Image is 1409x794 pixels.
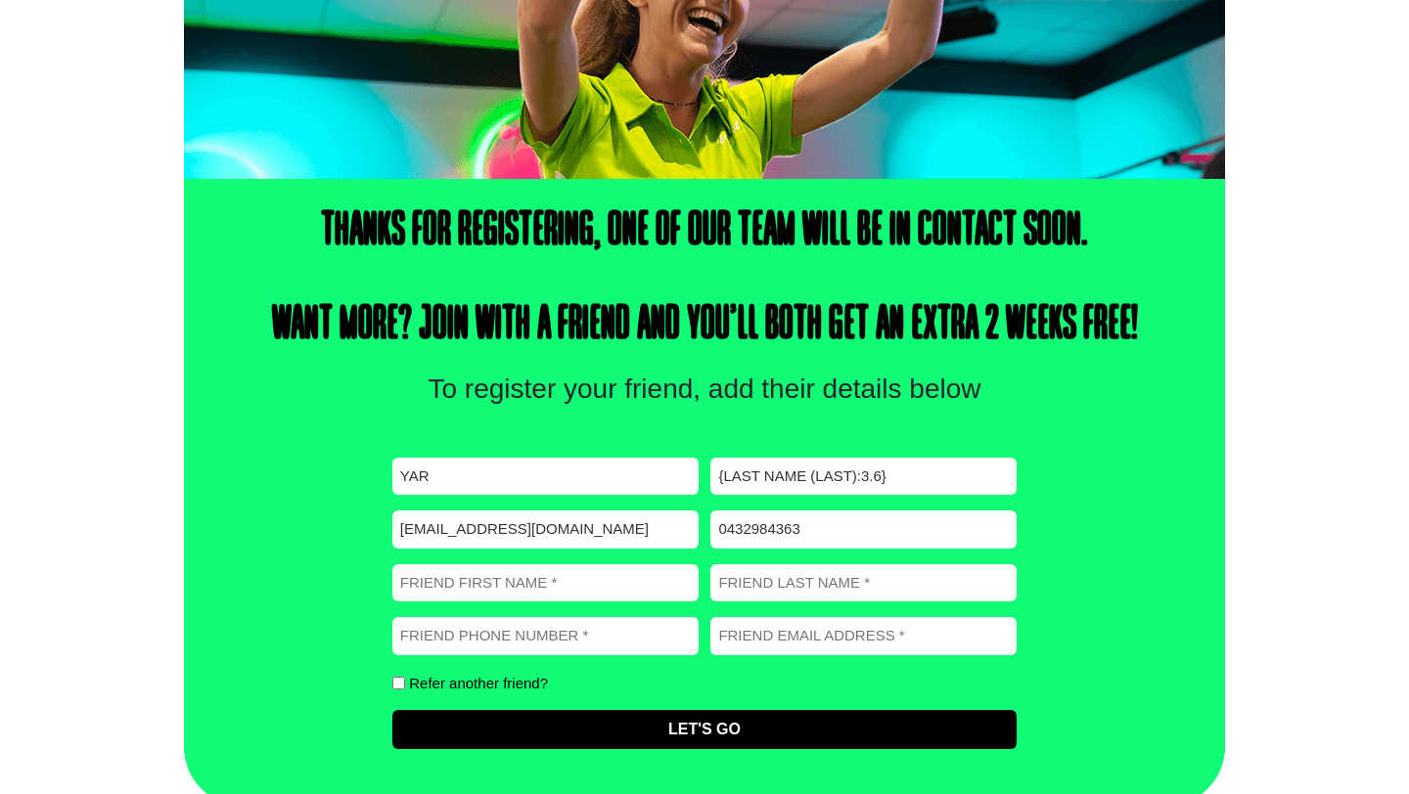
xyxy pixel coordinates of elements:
input: Last name * [710,458,1017,496]
p: To register your friend, add their details below [413,369,996,410]
input: Email * [392,510,699,549]
input: Friend first name * [392,564,699,602]
input: Friend last name * [710,564,1017,602]
input: Phone * [710,510,1017,549]
input: Friend phone number * [392,617,699,655]
h4: Thanks for registering, one of our team will be in contact soon. Want more? Join with a friend an... [256,208,1152,349]
input: Let's Go [392,710,1017,749]
input: First name * [392,458,699,496]
input: Friend email address * [710,617,1017,655]
label: Refer another friend? [409,676,548,690]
